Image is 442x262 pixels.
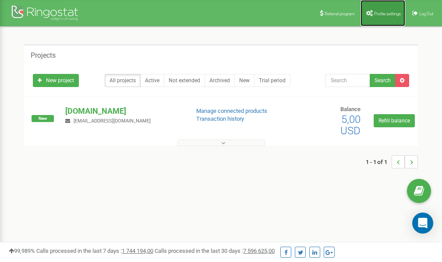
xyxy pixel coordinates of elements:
[74,118,151,124] span: [EMAIL_ADDRESS][DOMAIN_NAME]
[412,213,433,234] div: Open Intercom Messenger
[325,74,370,87] input: Search
[340,113,361,137] span: 5,00 USD
[155,248,275,254] span: Calls processed in the last 30 days :
[374,11,401,16] span: Profile settings
[32,115,54,122] span: New
[340,106,361,112] span: Balance
[234,74,255,87] a: New
[243,248,275,254] u: 7 596 625,00
[419,11,433,16] span: Log Out
[105,74,141,87] a: All projects
[325,11,355,16] span: Referral program
[254,74,290,87] a: Trial period
[196,115,244,122] a: Transaction history
[205,74,235,87] a: Archived
[33,74,79,87] a: New project
[366,155,392,168] span: 1 - 1 of 1
[140,74,164,87] a: Active
[31,52,56,59] h5: Projects
[366,147,418,177] nav: ...
[9,248,35,254] span: 99,989%
[122,248,153,254] u: 1 744 194,00
[196,108,267,114] a: Manage connected products
[164,74,205,87] a: Not extended
[36,248,153,254] span: Calls processed in the last 7 days :
[65,105,182,117] p: [DOMAIN_NAME]
[374,114,415,127] a: Refill balance
[370,74,396,87] button: Search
